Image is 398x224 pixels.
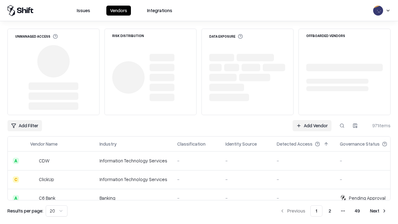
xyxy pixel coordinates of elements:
[340,141,380,147] div: Governance Status
[277,157,330,164] div: -
[276,205,391,217] nav: pagination
[277,141,312,147] div: Detected Access
[225,195,267,201] div: -
[277,195,330,201] div: -
[39,157,49,164] div: CDW
[112,34,144,37] div: Risk Distribution
[106,6,131,16] button: Vendors
[177,195,215,201] div: -
[7,120,42,131] button: Add Filter
[99,176,167,183] div: Information Technology Services
[310,205,322,217] button: 1
[177,176,215,183] div: -
[99,195,167,201] div: Banking
[30,176,36,183] img: ClickUp
[30,141,58,147] div: Vendor Name
[324,205,336,217] button: 2
[350,205,365,217] button: 49
[366,122,391,129] div: 971 items
[13,158,19,164] div: A
[177,141,206,147] div: Classification
[306,34,345,37] div: Offboarded Vendors
[13,195,19,201] div: A
[340,157,397,164] div: -
[30,158,36,164] img: CDW
[225,157,267,164] div: -
[349,195,386,201] div: Pending Approval
[366,205,391,217] button: Next
[99,157,167,164] div: Information Technology Services
[143,6,176,16] button: Integrations
[39,176,54,183] div: ClickUp
[177,157,215,164] div: -
[99,141,117,147] div: Industry
[293,120,331,131] a: Add Vendor
[209,34,243,39] div: Data Exposure
[39,195,55,201] div: C6 Bank
[225,141,257,147] div: Identity Source
[30,195,36,201] img: C6 Bank
[277,176,330,183] div: -
[15,34,58,39] div: Unmanaged Access
[7,208,43,214] p: Results per page:
[340,176,397,183] div: -
[13,176,19,183] div: C
[225,176,267,183] div: -
[73,6,94,16] button: Issues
